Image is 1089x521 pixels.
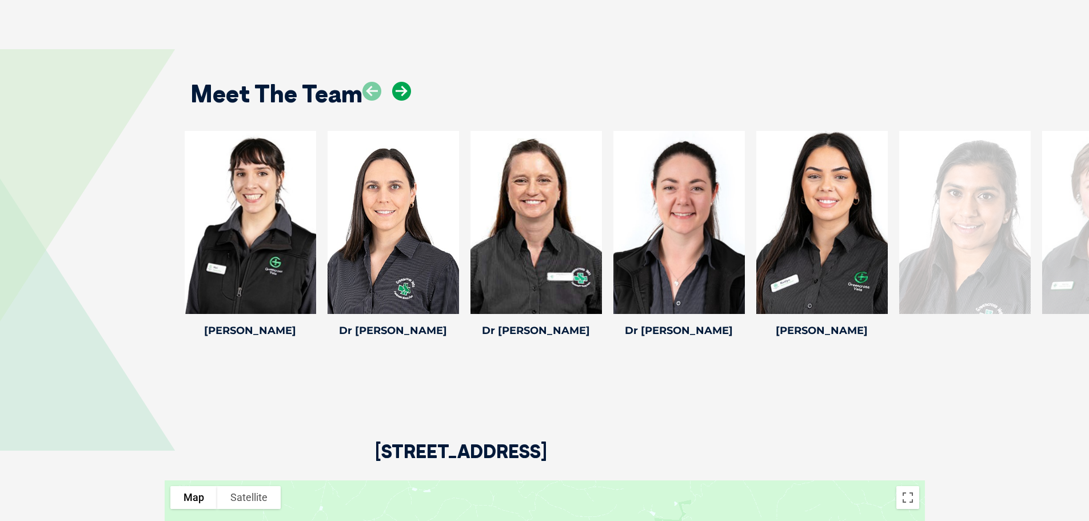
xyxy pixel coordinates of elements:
[470,325,602,336] h4: Dr [PERSON_NAME]
[375,442,547,480] h2: [STREET_ADDRESS]
[613,325,745,336] h4: Dr [PERSON_NAME]
[217,486,281,509] button: Show satellite imagery
[756,325,888,336] h4: [PERSON_NAME]
[190,82,362,106] h2: Meet The Team
[896,486,919,509] button: Toggle fullscreen view
[185,325,316,336] h4: [PERSON_NAME]
[170,486,217,509] button: Show street map
[328,325,459,336] h4: Dr [PERSON_NAME]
